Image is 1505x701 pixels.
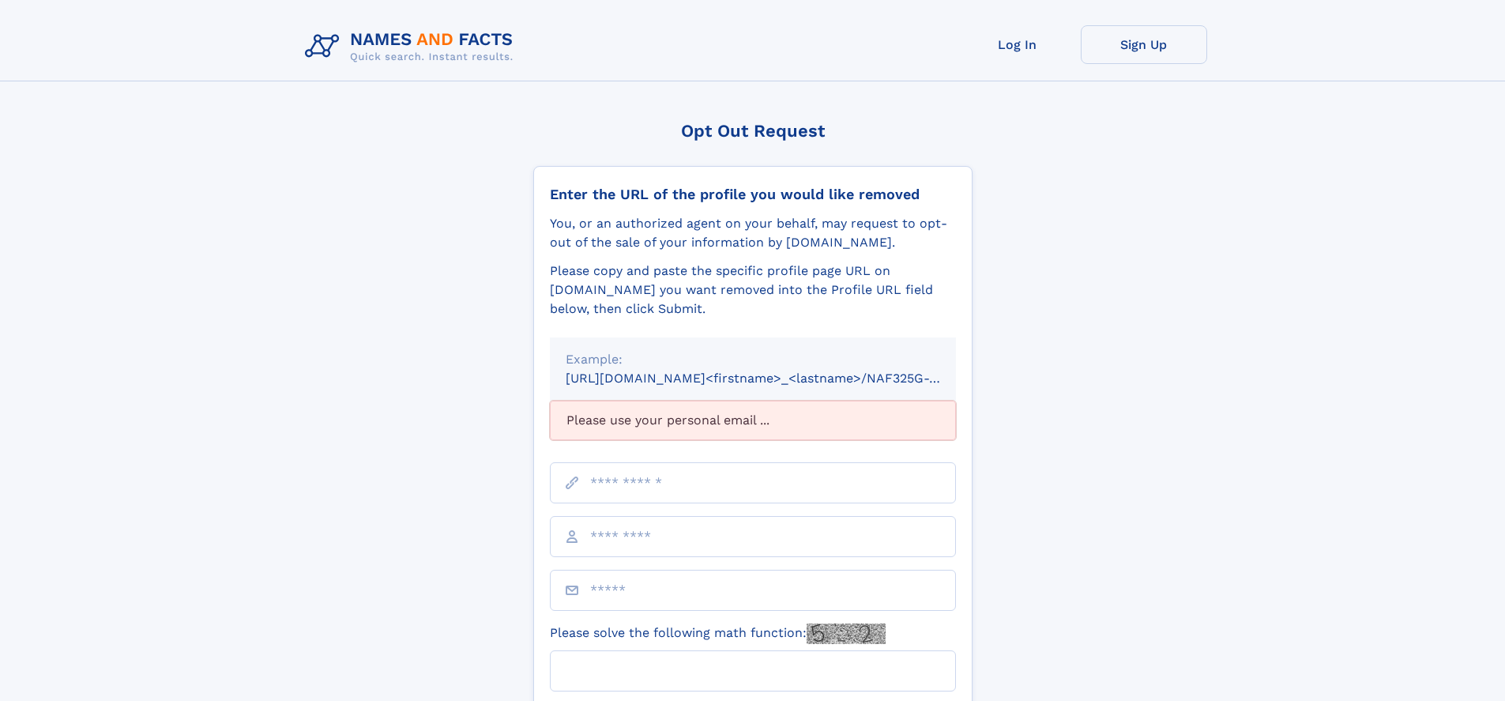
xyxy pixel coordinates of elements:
div: Please copy and paste the specific profile page URL on [DOMAIN_NAME] you want removed into the Pr... [550,262,956,318]
label: Please solve the following math function: [550,624,886,644]
div: Example: [566,350,940,369]
a: Log In [954,25,1081,64]
div: You, or an authorized agent on your behalf, may request to opt-out of the sale of your informatio... [550,214,956,252]
img: Logo Names and Facts [299,25,526,68]
small: [URL][DOMAIN_NAME]<firstname>_<lastname>/NAF325G-xxxxxxxx [566,371,986,386]
div: Opt Out Request [533,121,973,141]
div: Enter the URL of the profile you would like removed [550,186,956,203]
a: Sign Up [1081,25,1207,64]
div: Please use your personal email ... [550,401,956,440]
